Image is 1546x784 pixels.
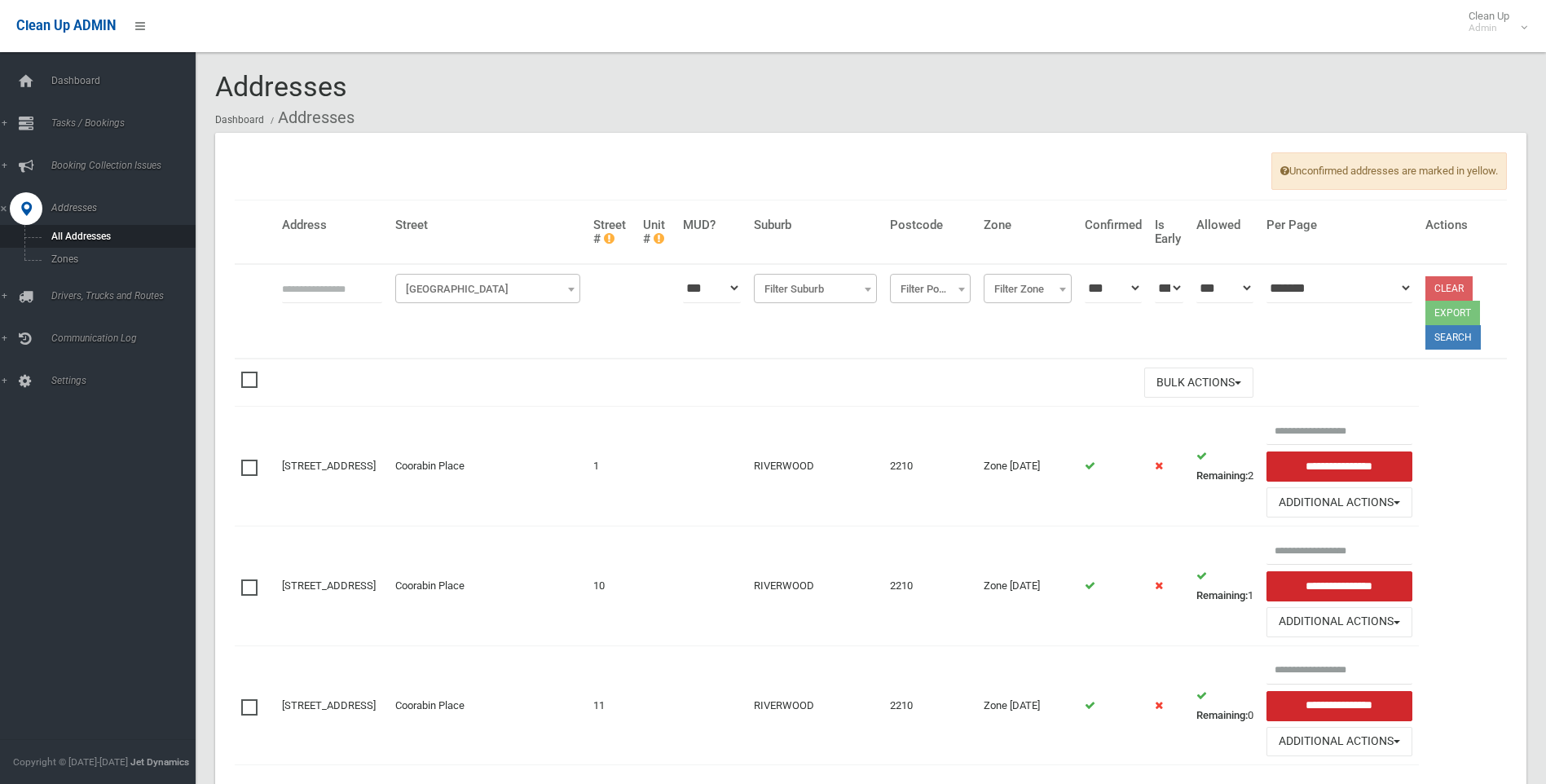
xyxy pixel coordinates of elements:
[1085,218,1142,232] h4: Confirmed
[587,407,637,526] td: 1
[683,218,741,232] h4: MUD?
[389,407,587,526] td: Coorabin Place
[883,526,977,646] td: 2210
[883,645,977,765] td: 2210
[1425,325,1481,350] button: Search
[1190,407,1260,526] td: 2
[46,231,194,242] span: All Addresses
[46,117,208,129] span: Tasks / Bookings
[395,274,580,303] span: Filter Street
[1266,727,1412,757] button: Additional Actions
[46,290,208,302] span: Drivers, Trucks and Routes
[1425,218,1500,232] h4: Actions
[215,70,347,103] span: Addresses
[282,699,376,711] a: [STREET_ADDRESS]
[883,407,977,526] td: 2210
[1196,709,1248,721] strong: Remaining:
[389,526,587,646] td: Coorabin Place
[894,278,967,301] span: Filter Postcode
[13,756,128,768] span: Copyright © [DATE]-[DATE]
[988,278,1068,301] span: Filter Zone
[890,218,971,232] h4: Postcode
[984,218,1072,232] h4: Zone
[1196,218,1253,232] h4: Allowed
[1196,589,1248,601] strong: Remaining:
[1155,218,1183,245] h4: Is Early
[747,526,883,646] td: RIVERWOOD
[984,274,1072,303] span: Filter Zone
[282,579,376,592] a: [STREET_ADDRESS]
[593,218,631,245] h4: Street #
[395,218,580,232] h4: Street
[46,75,208,86] span: Dashboard
[977,645,1078,765] td: Zone [DATE]
[643,218,670,245] h4: Unit #
[587,645,637,765] td: 11
[46,253,194,265] span: Zones
[1196,469,1248,482] strong: Remaining:
[1190,526,1260,646] td: 1
[1469,22,1509,34] small: Admin
[1266,218,1412,232] h4: Per Page
[758,278,873,301] span: Filter Suburb
[1266,487,1412,518] button: Additional Actions
[1266,607,1412,637] button: Additional Actions
[977,407,1078,526] td: Zone [DATE]
[266,103,355,133] li: Addresses
[399,278,576,301] span: Filter Street
[754,274,877,303] span: Filter Suburb
[747,645,883,765] td: RIVERWOOD
[46,375,208,386] span: Settings
[1460,10,1526,34] span: Clean Up
[16,18,116,33] span: Clean Up ADMIN
[282,218,382,232] h4: Address
[1144,368,1253,398] button: Bulk Actions
[282,460,376,472] a: [STREET_ADDRESS]
[977,526,1078,646] td: Zone [DATE]
[46,202,208,214] span: Addresses
[46,333,208,344] span: Communication Log
[215,114,264,126] a: Dashboard
[587,526,637,646] td: 10
[46,160,208,171] span: Booking Collection Issues
[1425,301,1480,325] button: Export
[1190,645,1260,765] td: 0
[754,218,877,232] h4: Suburb
[890,274,971,303] span: Filter Postcode
[1271,152,1507,190] span: Unconfirmed addresses are marked in yellow.
[1425,276,1473,301] a: Clear
[389,645,587,765] td: Coorabin Place
[747,407,883,526] td: RIVERWOOD
[130,756,189,768] strong: Jet Dynamics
